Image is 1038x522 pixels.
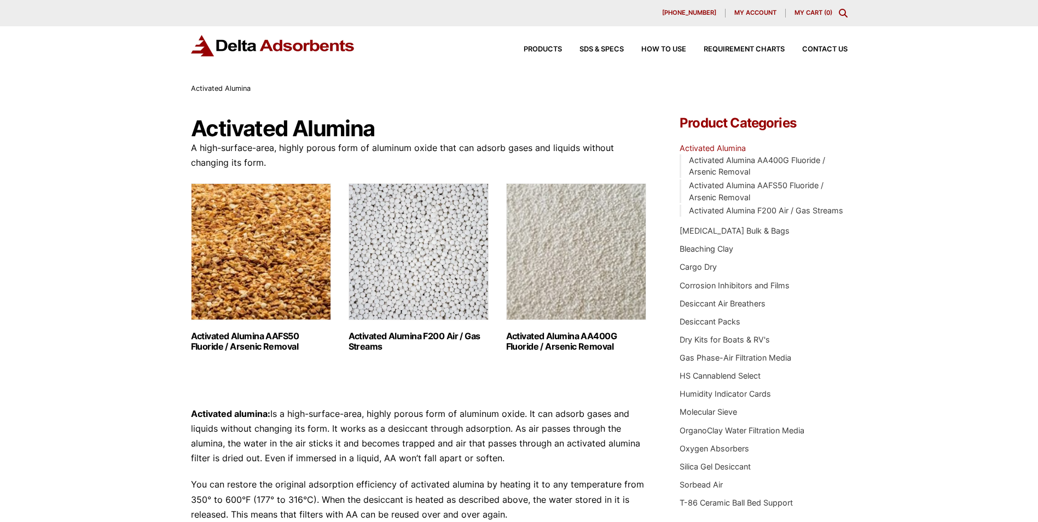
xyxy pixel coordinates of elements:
[680,299,766,308] a: Desiccant Air Breathers
[680,480,723,489] a: Sorbead Air
[680,407,737,416] a: Molecular Sieve
[506,183,646,320] img: Activated Alumina AA400G Fluoride / Arsenic Removal
[680,389,771,398] a: Humidity Indicator Cards
[349,183,489,320] img: Activated Alumina F200 Air / Gas Streams
[562,46,624,53] a: SDS & SPECS
[680,226,790,235] a: [MEDICAL_DATA] Bulk & Bags
[191,477,647,522] p: You can restore the original adsorption efficiency of activated alumina by heating it to any temp...
[680,262,717,271] a: Cargo Dry
[191,408,270,419] strong: Activated alumina:
[686,46,785,53] a: Requirement Charts
[802,46,848,53] span: Contact Us
[680,444,749,453] a: Oxygen Absorbers
[191,141,647,170] p: A high-surface-area, highly porous form of aluminum oxide that can adsorb gases and liquids witho...
[349,183,489,352] a: Visit product category Activated Alumina F200 Air / Gas Streams
[624,46,686,53] a: How to Use
[641,46,686,53] span: How to Use
[680,117,847,130] h4: Product Categories
[839,9,848,18] div: Toggle Modal Content
[191,407,647,466] p: Is a high-surface-area, highly porous form of aluminum oxide. It can adsorb gases and liquids wit...
[795,9,832,16] a: My Cart (0)
[689,181,824,202] a: Activated Alumina AAFS50 Fluoride / Arsenic Removal
[524,46,562,53] span: Products
[506,46,562,53] a: Products
[506,183,646,352] a: Visit product category Activated Alumina AA400G Fluoride / Arsenic Removal
[349,331,489,352] h2: Activated Alumina F200 Air / Gas Streams
[662,10,716,16] span: [PHONE_NUMBER]
[191,183,331,320] img: Activated Alumina AAFS50 Fluoride / Arsenic Removal
[579,46,624,53] span: SDS & SPECS
[191,117,647,141] h1: Activated Alumina
[704,46,785,53] span: Requirement Charts
[680,244,733,253] a: Bleaching Clay
[680,143,746,153] a: Activated Alumina
[506,331,646,352] h2: Activated Alumina AA400G Fluoride / Arsenic Removal
[191,183,331,352] a: Visit product category Activated Alumina AAFS50 Fluoride / Arsenic Removal
[191,331,331,352] h2: Activated Alumina AAFS50 Fluoride / Arsenic Removal
[680,426,804,435] a: OrganoClay Water Filtration Media
[680,353,791,362] a: Gas Phase-Air Filtration Media
[191,84,251,92] span: Activated Alumina
[680,281,790,290] a: Corrosion Inhibitors and Films
[680,317,740,326] a: Desiccant Packs
[826,9,830,16] span: 0
[680,371,761,380] a: HS Cannablend Select
[191,35,355,56] img: Delta Adsorbents
[680,498,793,507] a: T-86 Ceramic Ball Bed Support
[689,155,825,177] a: Activated Alumina AA400G Fluoride / Arsenic Removal
[785,46,848,53] a: Contact Us
[680,335,770,344] a: Dry Kits for Boats & RV's
[680,462,751,471] a: Silica Gel Desiccant
[734,10,776,16] span: My account
[689,206,843,215] a: Activated Alumina F200 Air / Gas Streams
[653,9,726,18] a: [PHONE_NUMBER]
[726,9,786,18] a: My account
